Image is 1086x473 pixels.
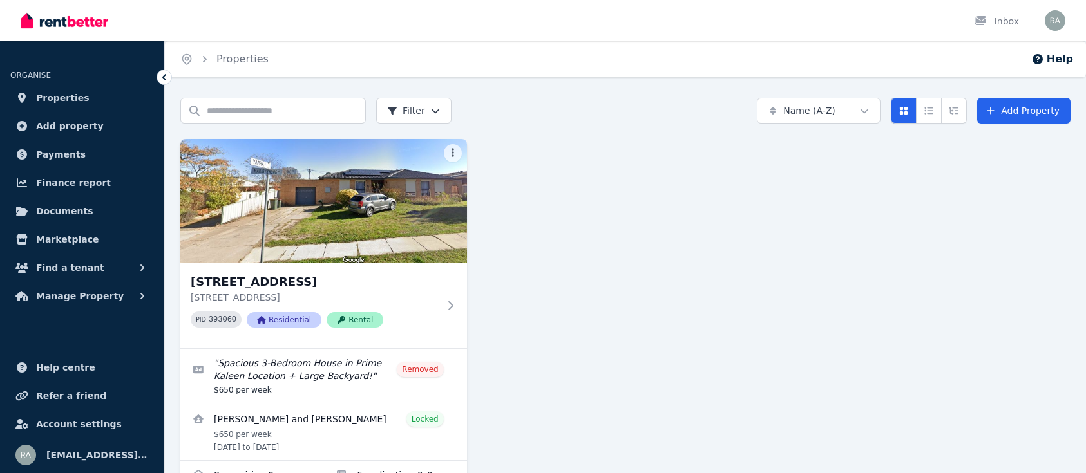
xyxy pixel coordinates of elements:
[180,139,467,263] img: 96 Maribyrnong Ave, Kaleen
[891,98,917,124] button: Card view
[757,98,881,124] button: Name (A-Z)
[209,315,236,324] code: 393060
[15,445,36,465] img: rajnvijaya@gmail.com
[10,355,154,380] a: Help centre
[46,447,149,463] span: [EMAIL_ADDRESS][DOMAIN_NAME]
[247,312,321,328] span: Residential
[444,144,462,162] button: More options
[196,316,206,323] small: PID
[36,260,104,275] span: Find a tenant
[216,53,269,65] a: Properties
[974,15,1019,28] div: Inbox
[1031,51,1073,67] button: Help
[387,104,425,117] span: Filter
[36,175,111,190] span: Finance report
[783,104,835,117] span: Name (A-Z)
[36,203,93,219] span: Documents
[36,147,86,162] span: Payments
[36,288,124,304] span: Manage Property
[180,349,467,403] a: Edit listing: Spacious 3-Bedroom House in Prime Kaleen Location + Large Backyard!
[36,90,90,106] span: Properties
[891,98,967,124] div: View options
[10,383,154,409] a: Refer a friend
[1042,429,1073,460] iframe: Intercom live chat
[36,388,106,403] span: Refer a friend
[21,11,108,30] img: RentBetter
[10,170,154,196] a: Finance report
[376,98,452,124] button: Filter
[327,312,383,328] span: Rental
[10,85,154,111] a: Properties
[36,232,99,247] span: Marketplace
[36,416,122,432] span: Account settings
[10,113,154,139] a: Add property
[10,142,154,167] a: Payments
[10,71,51,80] span: ORGANISE
[180,403,467,460] a: View details for Glenn Rohrlach and Samantha Wren
[191,291,439,304] p: [STREET_ADDRESS]
[165,41,284,77] nav: Breadcrumb
[977,98,1071,124] a: Add Property
[36,118,104,134] span: Add property
[916,98,942,124] button: Compact list view
[941,98,967,124] button: Expanded list view
[10,283,154,309] button: Manage Property
[10,227,154,252] a: Marketplace
[10,255,154,281] button: Find a tenant
[180,139,467,348] a: 96 Maribyrnong Ave, Kaleen[STREET_ADDRESS][STREET_ADDRESS]PID 393060ResidentialRental
[1045,10,1065,31] img: rajnvijaya@gmail.com
[36,360,95,375] span: Help centre
[191,273,439,291] h3: [STREET_ADDRESS]
[10,198,154,224] a: Documents
[10,411,154,437] a: Account settings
